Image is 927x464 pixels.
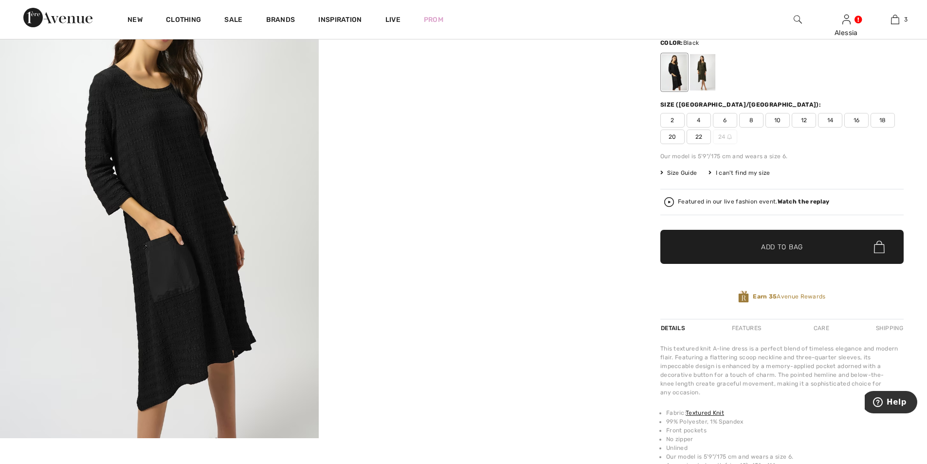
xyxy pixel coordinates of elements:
a: Sign In [842,15,851,24]
span: Color: [660,39,683,46]
span: 2 [660,113,685,128]
a: Brands [266,16,295,26]
img: My Bag [891,14,899,25]
span: 10 [765,113,790,128]
span: 8 [739,113,763,128]
span: 12 [792,113,816,128]
img: ring-m.svg [727,134,732,139]
span: Avenue Rewards [753,292,825,301]
img: 1ère Avenue [23,8,92,27]
span: Inspiration [318,16,362,26]
li: No zipper [666,435,904,444]
div: Shipping [873,319,904,337]
li: Unlined [666,444,904,452]
li: 99% Polyester, 1% Spandex [666,417,904,426]
button: Add to Bag [660,230,904,264]
iframe: Opens a widget where you can find more information [865,391,917,415]
img: Bag.svg [874,241,885,253]
span: 14 [818,113,842,128]
li: Front pockets [666,426,904,435]
div: Our model is 5'9"/175 cm and wears a size 6. [660,152,904,161]
div: Care [805,319,837,337]
div: This textured knit A-line dress is a perfect blend of timeless elegance and modern flair. Featuri... [660,344,904,397]
a: Sale [224,16,242,26]
span: Add to Bag [761,242,803,252]
span: 16 [844,113,869,128]
img: My Info [842,14,851,25]
div: Details [660,319,688,337]
a: Clothing [166,16,201,26]
strong: Earn 35 [753,293,777,300]
li: Our model is 5'9"/175 cm and wears a size 6. [666,452,904,461]
span: 4 [687,113,711,128]
strong: Watch the replay [778,198,830,205]
div: Avocado [690,54,715,91]
img: Watch the replay [664,197,674,207]
a: Live [385,15,400,25]
div: Featured in our live fashion event. [678,199,829,205]
span: 20 [660,130,685,144]
div: Alessia [822,28,870,38]
a: New [127,16,143,26]
a: Prom [424,15,443,25]
span: 6 [713,113,737,128]
div: I can't find my size [709,168,770,177]
img: search the website [794,14,802,25]
li: Fabric: [666,408,904,417]
div: Size ([GEOGRAPHIC_DATA]/[GEOGRAPHIC_DATA]): [660,100,823,109]
a: 3 [871,14,919,25]
img: Avenue Rewards [738,290,749,303]
span: 18 [871,113,895,128]
div: Features [724,319,769,337]
span: Size Guide [660,168,697,177]
span: Black [683,39,699,46]
div: Black [662,54,687,91]
span: 24 [713,130,737,144]
span: 22 [687,130,711,144]
span: 3 [904,15,908,24]
a: Textured Knit [686,409,724,416]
